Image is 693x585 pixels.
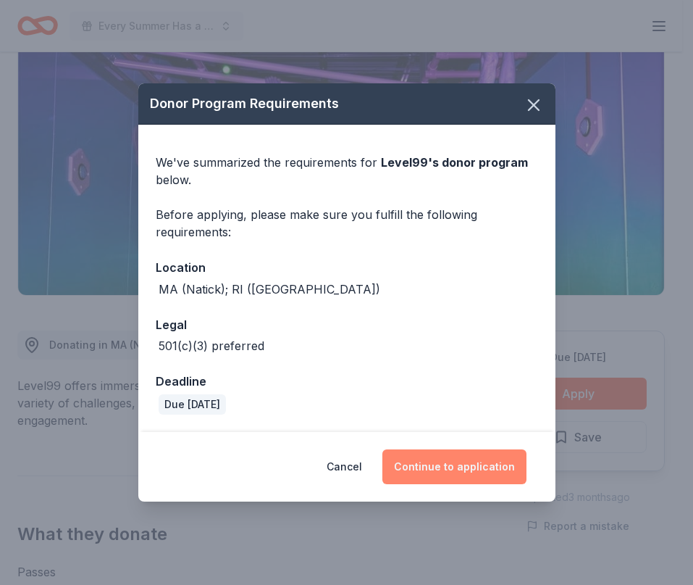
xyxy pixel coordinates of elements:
[327,449,362,484] button: Cancel
[159,281,380,298] div: MA (Natick); RI ([GEOGRAPHIC_DATA])
[159,394,226,415] div: Due [DATE]
[156,206,538,241] div: Before applying, please make sure you fulfill the following requirements:
[138,83,555,125] div: Donor Program Requirements
[381,155,528,170] span: Level99 's donor program
[156,372,538,391] div: Deadline
[156,258,538,277] div: Location
[382,449,526,484] button: Continue to application
[156,315,538,334] div: Legal
[159,337,264,354] div: 501(c)(3) preferred
[156,154,538,188] div: We've summarized the requirements for below.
